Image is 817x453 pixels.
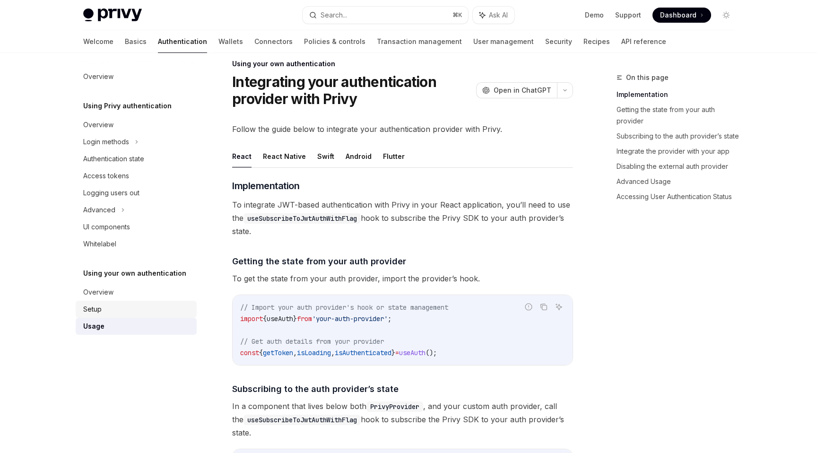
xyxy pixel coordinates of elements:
a: Dashboard [652,8,711,23]
button: Search...⌘K [303,7,468,24]
a: Setup [76,301,197,318]
a: Wallets [218,30,243,53]
button: React [232,145,252,167]
div: Advanced [83,204,115,216]
span: ; [388,314,391,323]
button: Report incorrect code [522,301,535,313]
a: Disabling the external auth provider [617,159,741,174]
a: Recipes [583,30,610,53]
span: , [293,348,297,357]
span: Dashboard [660,10,696,20]
a: API reference [621,30,666,53]
span: { [259,348,263,357]
a: Authentication [158,30,207,53]
div: Login methods [83,136,129,148]
span: Ask AI [489,10,508,20]
span: Follow the guide below to integrate your authentication provider with Privy. [232,122,573,136]
code: useSubscribeToJwtAuthWithFlag [243,213,361,224]
button: Copy the contents from the code block [538,301,550,313]
a: Policies & controls [304,30,365,53]
div: Search... [321,9,347,21]
span: // Get auth details from your provider [240,337,384,346]
span: Implementation [232,179,299,192]
span: Open in ChatGPT [494,86,551,95]
a: Overview [76,116,197,133]
div: Access tokens [83,170,129,182]
code: useSubscribeToJwtAuthWithFlag [243,415,361,425]
a: Connectors [254,30,293,53]
button: Android [346,145,372,167]
button: Ask AI [553,301,565,313]
a: Usage [76,318,197,335]
img: light logo [83,9,142,22]
a: Basics [125,30,147,53]
div: Authentication state [83,153,144,165]
span: // Import your auth provider's hook or state management [240,303,448,312]
a: Advanced Usage [617,174,741,189]
a: User management [473,30,534,53]
span: 'your-auth-provider' [312,314,388,323]
span: isAuthenticated [335,348,391,357]
span: getToken [263,348,293,357]
button: Toggle dark mode [719,8,734,23]
span: (); [426,348,437,357]
a: Overview [76,284,197,301]
button: Ask AI [473,7,514,24]
a: UI components [76,218,197,235]
div: Setup [83,304,102,315]
span: const [240,348,259,357]
button: React Native [263,145,306,167]
button: Flutter [383,145,405,167]
span: isLoading [297,348,331,357]
code: PrivyProvider [366,401,423,412]
span: Getting the state from your auth provider [232,255,406,268]
div: Overview [83,71,113,82]
span: { [263,314,267,323]
div: Overview [83,287,113,298]
span: from [297,314,312,323]
h5: Using Privy authentication [83,100,172,112]
a: Overview [76,68,197,85]
span: To integrate JWT-based authentication with Privy in your React application, you’ll need to use th... [232,198,573,238]
span: To get the state from your auth provider, import the provider’s hook. [232,272,573,285]
span: ⌘ K [452,11,462,19]
button: Swift [317,145,334,167]
a: Logging users out [76,184,197,201]
span: In a component that lives below both , and your custom auth provider, call the hook to subscribe ... [232,400,573,439]
span: useAuth [267,314,293,323]
div: Logging users out [83,187,139,199]
h5: Using your own authentication [83,268,186,279]
div: Overview [83,119,113,131]
div: Whitelabel [83,238,116,250]
span: , [331,348,335,357]
div: UI components [83,221,130,233]
a: Accessing User Authentication Status [617,189,741,204]
a: Getting the state from your auth provider [617,102,741,129]
a: Security [545,30,572,53]
span: Subscribing to the auth provider’s state [232,383,399,395]
a: Transaction management [377,30,462,53]
span: useAuth [399,348,426,357]
a: Integrate the provider with your app [617,144,741,159]
a: Authentication state [76,150,197,167]
div: Using your own authentication [232,59,573,69]
div: Usage [83,321,104,332]
a: Welcome [83,30,113,53]
span: import [240,314,263,323]
a: Implementation [617,87,741,102]
span: On this page [626,72,669,83]
a: Demo [585,10,604,20]
a: Support [615,10,641,20]
a: Subscribing to the auth provider’s state [617,129,741,144]
a: Whitelabel [76,235,197,253]
span: } [293,314,297,323]
button: Open in ChatGPT [476,82,557,98]
h1: Integrating your authentication provider with Privy [232,73,472,107]
a: Access tokens [76,167,197,184]
span: = [395,348,399,357]
span: } [391,348,395,357]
